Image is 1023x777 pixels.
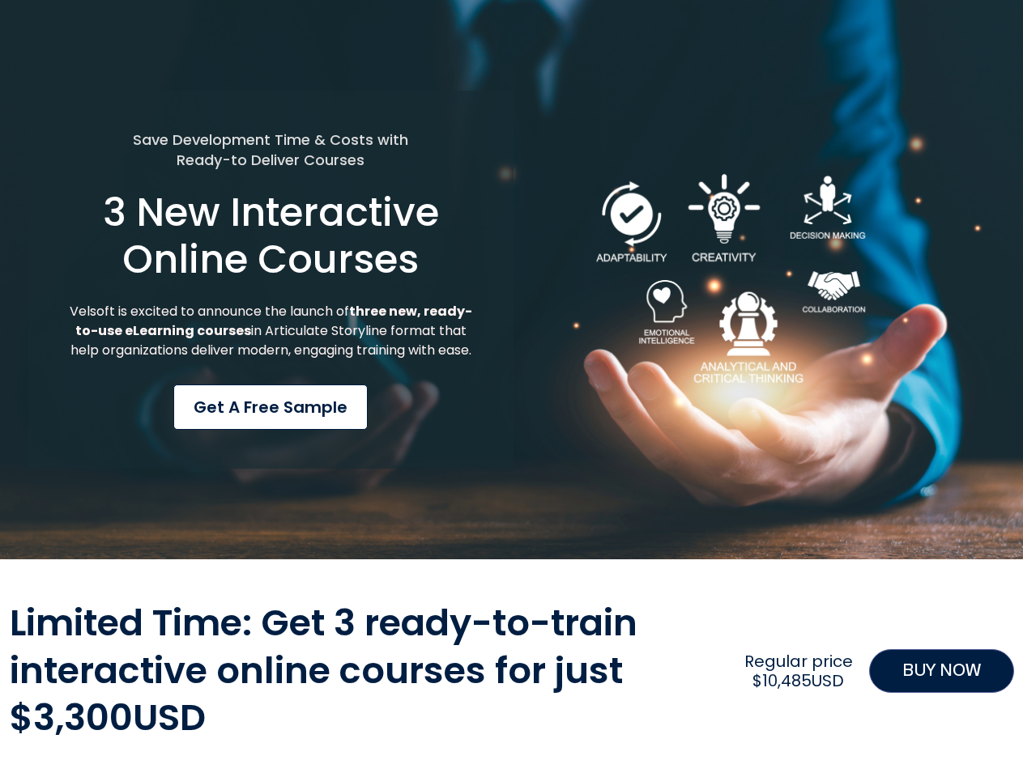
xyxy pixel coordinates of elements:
h2: Regular price $10,485USD [736,652,860,690]
h2: Limited Time: Get 3 ready-to-train interactive online courses for just $3,300USD [10,600,729,742]
p: Velsoft is excited to announce the launch of in Articulate Storyline format that help organizatio... [67,302,475,360]
h5: Save Development Time & Costs with Ready-to Deliver Courses [67,129,475,170]
strong: three new, ready-to-use eLearning courses [75,302,472,340]
h1: 3 New Interactive Online Courses [67,189,475,282]
a: BUY NOW [869,649,1014,693]
span: Get a Free Sample [194,395,347,419]
span: BUY NOW [902,658,981,684]
a: Get a Free Sample [173,384,368,430]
